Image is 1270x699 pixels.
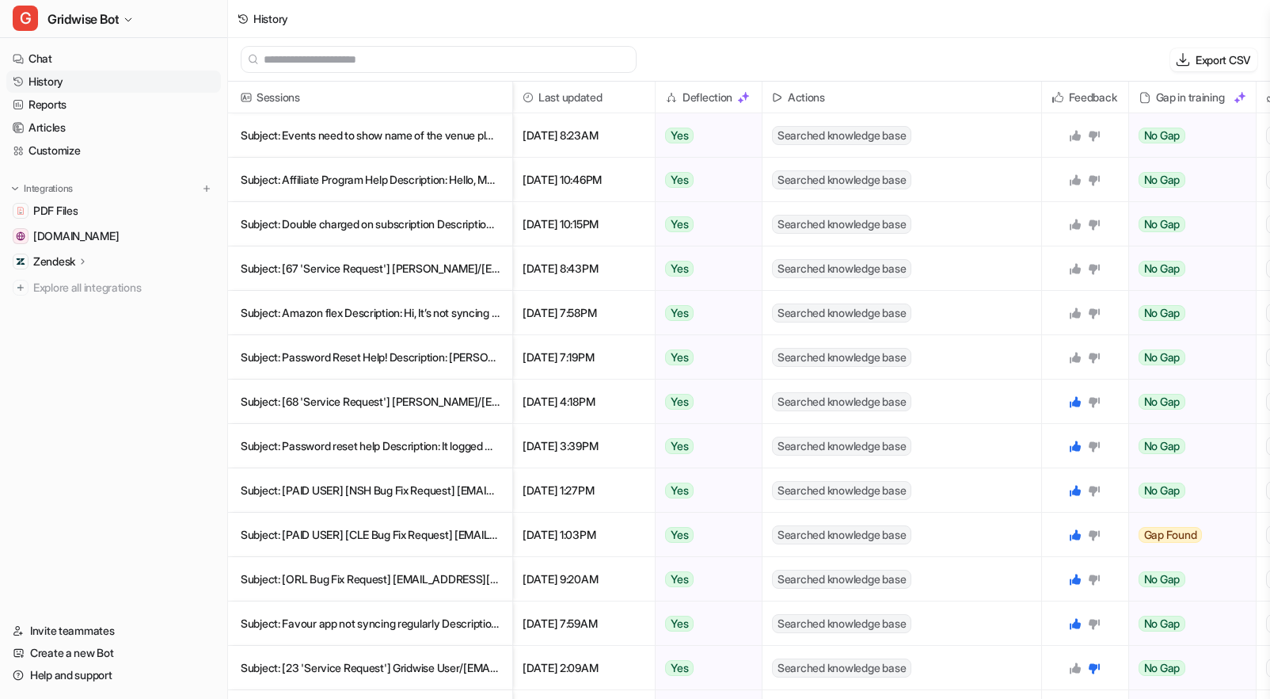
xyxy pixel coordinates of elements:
[6,225,221,247] a: gridwise.io[DOMAIN_NAME]
[519,380,648,424] span: [DATE] 4:18PM
[1139,438,1186,454] span: No Gap
[656,335,753,380] button: Yes
[6,48,221,70] a: Chat
[1139,616,1186,632] span: No Gap
[1129,335,1246,380] button: No Gap
[656,246,753,291] button: Yes
[1139,660,1186,676] span: No Gap
[665,438,694,454] span: Yes
[656,158,753,202] button: Yes
[1139,172,1186,188] span: No Gap
[1069,82,1117,113] h2: Feedback
[656,424,753,468] button: Yes
[16,257,25,266] img: Zendesk
[16,231,25,241] img: gridwise.io
[48,8,119,30] span: Gridwise Bot
[241,113,500,158] p: Subject: Events need to show name of the venue please Description: The events f
[1139,216,1186,232] span: No Gap
[1129,424,1246,468] button: No Gap
[241,246,500,291] p: Subject: [67 'Service Request'] [PERSON_NAME]/[EMAIL_ADDRESS][DOMAIN_NAME]> Description: *A
[241,646,500,690] p: Subject: [23 'Service Request'] Gridwise User/[EMAIL_ADDRESS][DOMAIN_NAME]> Descriptio
[1170,48,1257,71] button: Export CSV
[1129,380,1246,424] button: No Gap
[241,468,500,513] p: Subject: [PAID USER] [NSH Bug Fix Request] [EMAIL_ADDRESS][DOMAIN_NAME] Description
[1129,602,1246,646] button: No Gap
[683,82,732,113] h2: Deflection
[1196,52,1251,68] p: Export CSV
[6,277,221,299] a: Explore all integrations
[241,335,500,380] p: Subject: Password Reset Help! Description: [PERSON_NAME]@12
[6,94,221,116] a: Reports
[241,602,500,646] p: Subject: Favour app not syncing regularly Description: Hello, I had previously
[1139,571,1186,587] span: No Gap
[665,261,694,277] span: Yes
[772,348,911,367] span: Searched knowledge base
[6,116,221,139] a: Articles
[6,664,221,686] a: Help and support
[1129,513,1246,557] button: Gap Found
[519,557,648,602] span: [DATE] 9:20AM
[519,158,648,202] span: [DATE] 10:46PM
[1139,527,1203,543] span: Gap Found
[6,139,221,162] a: Customize
[519,335,648,380] span: [DATE] 7:19PM
[772,437,911,456] span: Searched knowledge base
[33,228,119,244] span: [DOMAIN_NAME]
[1129,202,1246,246] button: No Gap
[519,424,648,468] span: [DATE] 3:39PM
[772,215,911,234] span: Searched knowledge base
[772,570,911,589] span: Searched knowledge base
[665,305,694,321] span: Yes
[1139,349,1186,365] span: No Gap
[241,557,500,602] p: Subject: [ORL Bug Fix Request] [EMAIL_ADDRESS][DOMAIN_NAME] Description: *App Version*:
[519,113,648,158] span: [DATE] 8:23AM
[788,82,825,113] h2: Actions
[6,181,78,197] button: Integrations
[772,659,911,678] span: Searched knowledge base
[241,424,500,468] p: Subject: Password reset help Description: It logged me out, had saved password
[1129,557,1246,602] button: No Gap
[519,202,648,246] span: [DATE] 10:15PM
[656,202,753,246] button: Yes
[6,71,221,93] a: History
[772,126,911,145] span: Searched knowledge base
[519,246,648,291] span: [DATE] 8:43PM
[1139,305,1186,321] span: No Gap
[772,170,911,189] span: Searched knowledge base
[1129,158,1246,202] button: No Gap
[519,468,648,513] span: [DATE] 1:27PM
[665,527,694,543] span: Yes
[253,10,288,27] div: History
[656,602,753,646] button: Yes
[665,616,694,632] span: Yes
[772,392,911,411] span: Searched knowledge base
[772,259,911,278] span: Searched knowledge base
[1139,128,1186,143] span: No Gap
[656,557,753,602] button: Yes
[1129,468,1246,513] button: No Gap
[24,182,73,195] p: Integrations
[519,513,648,557] span: [DATE] 1:03PM
[1139,483,1186,498] span: No Gap
[519,82,648,113] span: Last updated
[665,571,694,587] span: Yes
[519,646,648,690] span: [DATE] 2:09AM
[16,206,25,216] img: PDF Files
[6,620,221,642] a: Invite teammates
[665,172,694,188] span: Yes
[665,660,694,676] span: Yes
[241,202,500,246] p: Subject: Double charged on subscription Description: I was charged $9.99 on th
[201,183,212,194] img: menu_add.svg
[1139,394,1186,410] span: No Gap
[656,468,753,513] button: Yes
[665,216,694,232] span: Yes
[772,304,911,323] span: Searched knowledge base
[665,349,694,365] span: Yes
[241,380,500,424] p: Subject: [68 'Service Request'] [PERSON_NAME]/[EMAIL_ADDRESS][DOMAIN_NAME]> Description: *A
[1129,113,1246,158] button: No Gap
[772,525,911,544] span: Searched knowledge base
[33,203,78,219] span: PDF Files
[665,394,694,410] span: Yes
[656,291,753,335] button: Yes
